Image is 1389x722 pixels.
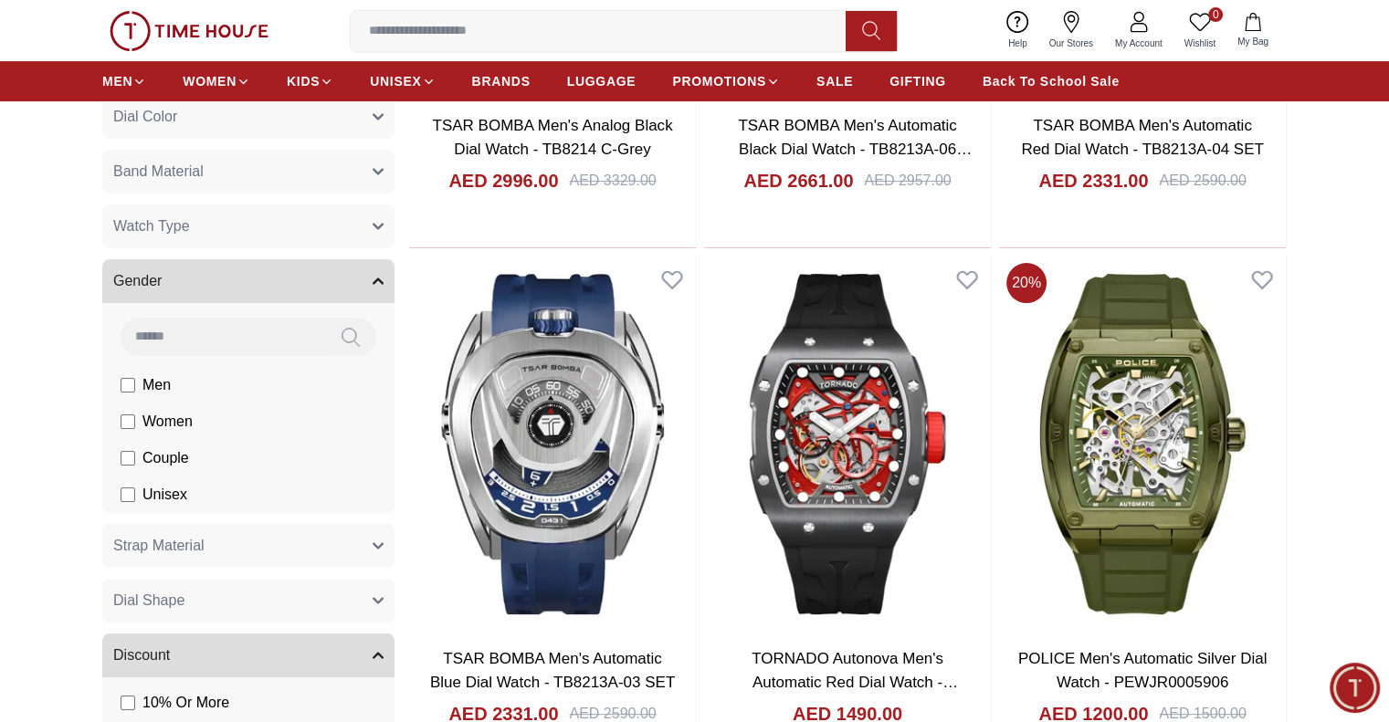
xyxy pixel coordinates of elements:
span: Dial Color [113,106,177,128]
div: Chat Widget [1330,663,1380,713]
a: GIFTING [889,65,946,98]
input: Couple [121,451,135,466]
a: TORNADO Autonova Men's Automatic Red Dial Watch - T24302-XSBB [752,650,958,714]
a: WOMEN [183,65,250,98]
button: Gender [102,259,395,303]
h4: AED 2661.00 [743,168,853,194]
span: Women [142,411,193,433]
input: Men [121,378,135,392]
a: MEN [102,65,146,98]
img: TSAR BOMBA Men's Automatic Blue Dial Watch - TB8213A-03 SET [409,256,696,633]
img: Profile picture of Time House Support [57,16,87,47]
h4: AED 2331.00 [1038,168,1148,194]
span: KIDS [287,72,320,90]
a: Back To School Sale [983,65,1120,98]
div: AED 3329.00 [569,170,656,192]
em: Back [14,14,50,50]
input: Women [121,414,135,429]
input: Unisex [121,487,135,502]
span: 0 [1208,7,1223,22]
span: Our Stores [1042,37,1100,50]
a: KIDS [287,65,333,98]
span: My Bag [1230,35,1276,48]
em: Blush [104,292,121,311]
a: SALE [816,65,853,98]
span: BRANDS [472,72,531,90]
span: Wishlist [1177,37,1223,50]
span: UNISEX [370,72,421,90]
span: GIFTING [889,72,946,90]
button: My Bag [1226,9,1279,52]
div: Time House Support [18,257,361,277]
img: TORNADO Autonova Men's Automatic Red Dial Watch - T24302-XSBB [704,256,991,633]
a: TSAR BOMBA Men's Analog Black Dial Watch - TB8214 C-Grey [432,117,672,158]
a: Help [997,7,1038,54]
span: Dial Shape [113,590,184,612]
a: TSAR BOMBA Men's Automatic Blue Dial Watch - TB8213A-03 SET [430,650,675,691]
a: TSAR BOMBA Men's Automatic Black Dial Watch - TB8213A-06 SET [738,117,972,181]
span: LUGGAGE [567,72,637,90]
span: Back To School Sale [983,72,1120,90]
span: Unisex [142,484,187,506]
button: Dial Shape [102,579,395,623]
a: UNISEX [370,65,435,98]
span: Help [1001,37,1035,50]
img: ... [110,11,268,51]
button: Dial Color [102,95,395,139]
span: PROMOTIONS [672,72,766,90]
button: Band Material [102,150,395,194]
span: Men [142,374,171,396]
span: Watch Type [113,215,190,237]
span: Band Material [113,161,204,183]
span: Gender [113,270,162,292]
h4: AED 2996.00 [448,168,558,194]
div: AED 2957.00 [864,170,951,192]
a: Our Stores [1038,7,1104,54]
span: My Account [1108,37,1170,50]
span: WOMEN [183,72,237,90]
span: Strap Material [113,535,205,557]
span: Hey there! Need help finding the perfect watch? I'm here if you have any questions or need a quic... [31,295,274,379]
input: 10% Or More [121,696,135,710]
button: Strap Material [102,524,395,568]
span: 10 % Or More [142,692,229,714]
span: Discount [113,644,170,666]
a: 0Wishlist [1173,7,1226,54]
span: MEN [102,72,132,90]
a: TSAR BOMBA Men's Automatic Red Dial Watch - TB8213A-04 SET [1021,117,1264,158]
a: LUGGAGE [567,65,637,98]
a: POLICE Men's Automatic Silver Dial Watch - PEWJR0005906 [1018,650,1268,691]
a: PROMOTIONS [672,65,780,98]
span: 20 % [1006,263,1047,303]
a: BRANDS [472,65,531,98]
button: Watch Type [102,204,395,248]
img: POLICE Men's Automatic Silver Dial Watch - PEWJR0005906 [999,256,1286,633]
div: Time House Support [97,24,305,41]
span: SALE [816,72,853,90]
textarea: We are here to help you [5,410,361,501]
span: Couple [142,447,189,469]
button: Discount [102,633,395,677]
span: 11:30 AM [243,371,290,383]
div: AED 2590.00 [1159,170,1246,192]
